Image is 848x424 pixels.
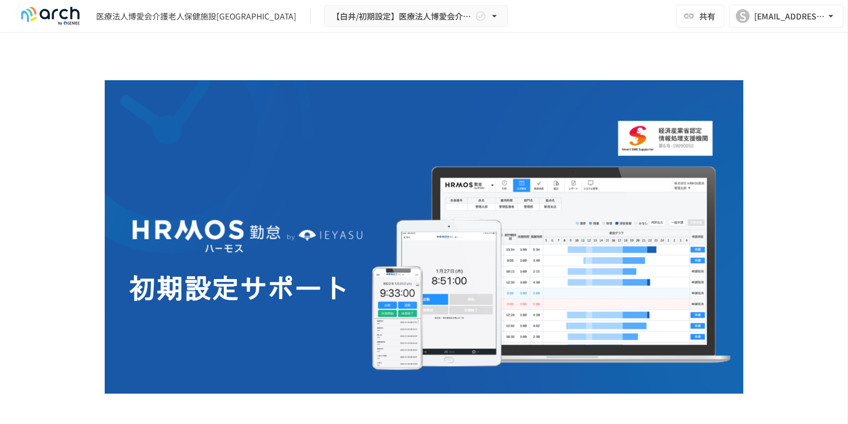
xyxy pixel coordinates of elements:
[729,5,843,28] button: S[EMAIL_ADDRESS][DOMAIN_NAME]
[105,80,743,394] img: GdztLVQAPnGLORo409ZpmnRQckwtTrMz8aHIKJZF2AQ
[14,7,87,25] img: logo-default@2x-9cf2c760.svg
[754,9,825,23] div: [EMAIL_ADDRESS][DOMAIN_NAME]
[332,9,473,23] span: 【白井/初期設定】医療法人博愛会介護老人保健施設寿光園 様_初期設定サポート
[96,10,296,22] div: 医療法人博愛会介護老人保健施設[GEOGRAPHIC_DATA]
[324,5,508,28] button: 【白井/初期設定】医療法人博愛会介護老人保健施設寿光園 様_初期設定サポート
[736,9,750,23] div: S
[699,10,715,22] span: 共有
[676,5,724,28] button: 共有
